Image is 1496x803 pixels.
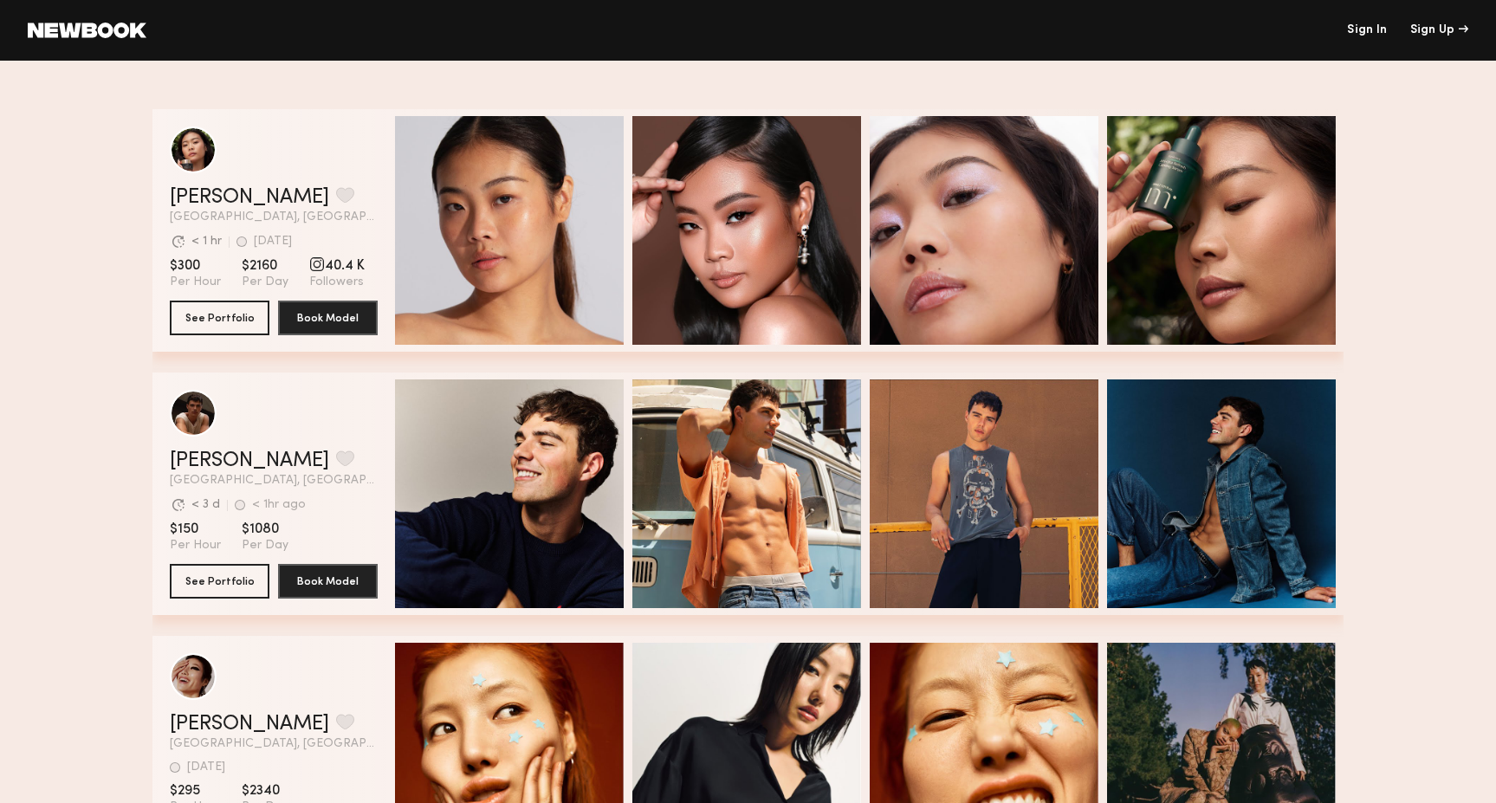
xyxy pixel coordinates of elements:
div: < 1hr ago [252,499,306,511]
span: Per Day [242,538,288,554]
span: [GEOGRAPHIC_DATA], [GEOGRAPHIC_DATA] [170,738,378,750]
a: [PERSON_NAME] [170,450,329,471]
span: $295 [170,782,221,800]
span: Per Hour [170,275,221,290]
span: Per Hour [170,538,221,554]
span: $2340 [242,782,288,800]
div: [DATE] [254,236,292,248]
button: Book Model [278,301,378,335]
a: Sign In [1347,24,1387,36]
span: $300 [170,257,221,275]
a: [PERSON_NAME] [170,714,329,735]
span: Per Day [242,275,288,290]
span: [GEOGRAPHIC_DATA], [GEOGRAPHIC_DATA] [170,211,378,223]
button: See Portfolio [170,301,269,335]
span: $150 [170,521,221,538]
div: Sign Up [1410,24,1468,36]
button: Book Model [278,564,378,599]
span: $1080 [242,521,288,538]
span: [GEOGRAPHIC_DATA], [GEOGRAPHIC_DATA] [170,475,378,487]
span: Followers [309,275,365,290]
span: 40.4 K [309,257,365,275]
div: < 3 d [191,499,220,511]
div: [DATE] [187,761,225,774]
span: $2160 [242,257,288,275]
button: See Portfolio [170,564,269,599]
a: [PERSON_NAME] [170,187,329,208]
div: < 1 hr [191,236,222,248]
